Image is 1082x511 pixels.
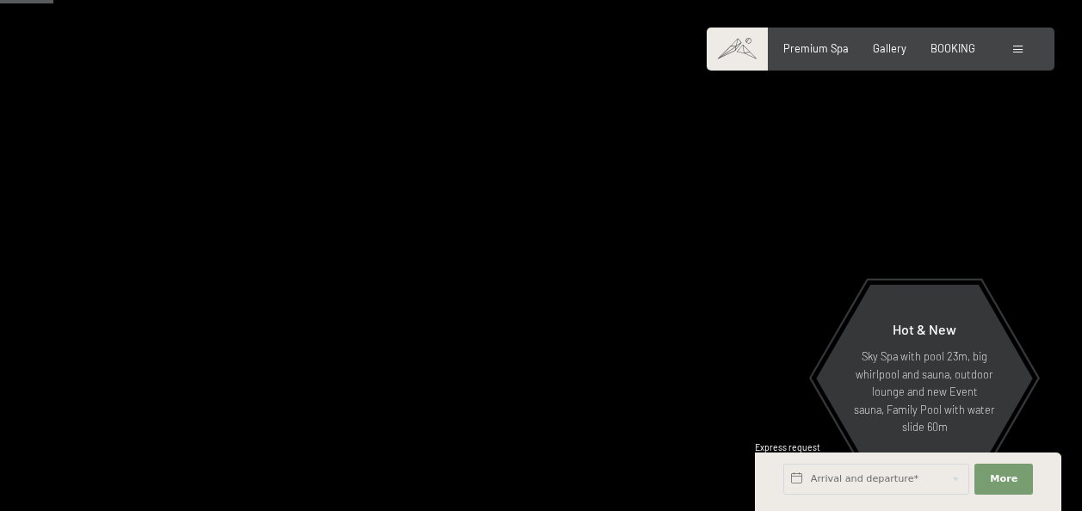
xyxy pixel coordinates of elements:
[783,41,849,55] a: Premium Spa
[974,464,1033,495] button: More
[873,41,906,55] a: Gallery
[850,348,999,435] p: Sky Spa with pool 23m, big whirlpool and sauna, outdoor lounge and new Event sauna, Family Pool w...
[931,41,975,55] a: BOOKING
[755,442,820,453] span: Express request
[893,321,956,337] span: Hot & New
[990,472,1017,486] span: More
[815,284,1034,473] a: Hot & New Sky Spa with pool 23m, big whirlpool and sauna, outdoor lounge and new Event sauna, Fam...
